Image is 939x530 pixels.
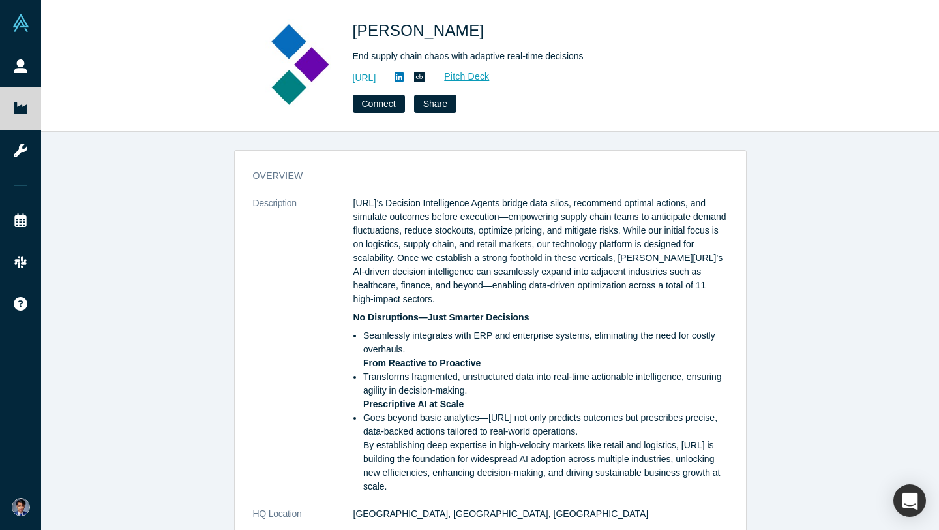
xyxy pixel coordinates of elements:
strong: Prescriptive AI at Scale [363,399,464,409]
li: Goes beyond basic analytics—[URL] not only predicts outcomes but prescribes precise, data-backed ... [363,411,728,493]
div: End supply chain chaos with adaptive real-time decisions [353,50,718,63]
strong: No Disruptions—Just Smarter Decisions [353,312,529,322]
img: Kimaru AI's Logo [243,19,335,110]
dd: [GEOGRAPHIC_DATA], [GEOGRAPHIC_DATA], [GEOGRAPHIC_DATA] [353,507,728,521]
a: Pitch Deck [430,69,490,84]
a: [URL] [353,71,376,85]
span: [PERSON_NAME] [353,22,489,39]
button: Connect [353,95,405,113]
h3: overview [253,169,709,183]
img: Alchemist Vault Logo [12,14,30,32]
img: Daanish Ahmed's Account [12,498,30,516]
p: [URL]’s Decision Intelligence Agents bridge data silos, recommend optimal actions, and simulate o... [353,196,728,306]
li: Transforms fragmented, unstructured data into real-time actionable intelligence, ensuring agility... [363,370,728,411]
button: Share [414,95,456,113]
li: Seamlessly integrates with ERP and enterprise systems, eliminating the need for costly overhauls. [363,329,728,370]
dt: Description [253,196,353,507]
strong: From Reactive to Proactive [363,358,481,368]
